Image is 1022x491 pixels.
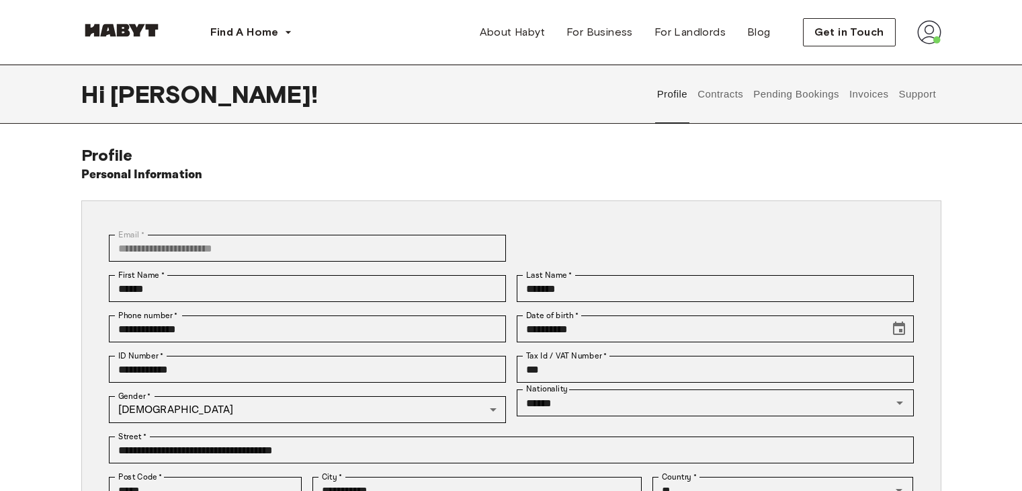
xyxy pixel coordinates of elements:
span: About Habyt [480,24,545,40]
button: Pending Bookings [752,65,841,124]
a: Blog [736,19,781,46]
div: user profile tabs [652,65,941,124]
label: Last Name [526,269,572,281]
button: Open [890,393,909,412]
button: Contracts [696,65,745,124]
label: First Name [118,269,165,281]
img: avatar [917,20,941,44]
button: Get in Touch [803,18,896,46]
button: Choose date, selected date is Dec 24, 2003 [886,315,912,342]
button: Support [897,65,938,124]
label: Country [662,471,697,483]
span: Hi [81,80,110,108]
div: [DEMOGRAPHIC_DATA] [109,396,506,423]
span: Get in Touch [814,24,884,40]
span: For Landlords [654,24,726,40]
label: Nationality [526,383,568,395]
a: For Landlords [644,19,736,46]
img: Habyt [81,24,162,37]
h6: Personal Information [81,165,203,184]
a: For Business [556,19,644,46]
span: Profile [81,145,133,165]
span: Find A Home [210,24,279,40]
span: Blog [747,24,771,40]
label: Tax Id / VAT Number [526,350,607,362]
button: Find A Home [200,19,303,46]
label: City [322,471,343,483]
label: Gender [118,390,151,402]
div: You can't change your email address at the moment. Please reach out to customer support in case y... [109,235,506,262]
label: Street [118,430,146,443]
button: Profile [655,65,689,124]
button: Invoices [847,65,890,124]
label: ID Number [118,350,163,362]
label: Email [118,229,144,241]
label: Date of birth [526,309,579,322]
a: About Habyt [469,19,556,46]
label: Phone number [118,309,178,322]
span: For Business [566,24,633,40]
label: Post Code [118,471,163,483]
span: [PERSON_NAME] ! [110,80,318,108]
